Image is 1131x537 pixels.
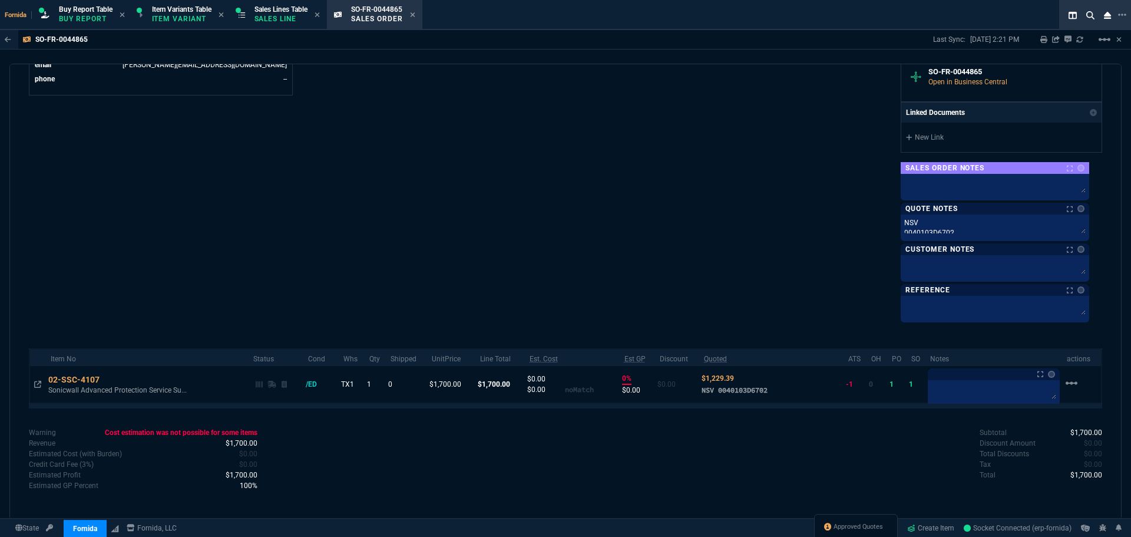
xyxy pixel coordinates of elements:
[1060,427,1103,438] p: spec.value
[239,460,257,469] span: 0
[980,427,1007,438] p: undefined
[228,459,257,470] p: spec.value
[351,5,402,14] span: SO-FR-0044865
[834,522,883,532] span: Approved Quotes
[29,438,55,449] p: undefined
[283,75,287,83] a: --
[980,470,996,480] p: undefined
[427,349,475,366] th: UnitPrice
[1082,8,1099,22] nx-icon: Search
[1084,450,1102,458] span: 0
[902,519,959,537] a: Create Item
[351,14,403,24] p: Sales Order
[980,459,991,470] p: undefined
[1073,438,1103,449] p: spec.value
[226,471,257,479] span: 1700
[655,349,700,366] th: Discount
[925,349,1062,366] th: Notes
[928,77,1092,87] p: Open in Business Central
[29,480,98,491] p: undefined
[933,35,970,44] p: Last Sync:
[889,380,894,388] span: 1
[475,349,525,366] th: Line Total
[565,384,594,395] p: noMatch
[228,449,257,459] p: spec.value
[249,349,303,366] th: Status
[1116,35,1122,44] a: Hide Workbench
[1073,459,1103,470] p: spec.value
[1099,8,1116,22] nx-icon: Close Workbench
[35,75,55,83] span: phone
[120,11,125,20] nx-icon: Close Tab
[240,482,257,490] span: 1
[622,373,631,385] p: 0%
[5,35,11,44] nx-icon: Back to Table
[339,366,365,403] td: TX1
[35,61,51,69] span: email
[105,429,257,437] span: Cost estimation was not possible for some items
[1060,470,1103,480] p: spec.value
[530,355,558,363] abbr: Estimated Cost with Burden
[59,5,113,14] span: Buy Report Table
[964,524,1072,532] span: Socket Connected (erp-fornida)
[254,14,307,24] p: Sales Line
[867,349,887,366] th: OH
[1073,449,1103,459] p: spec.value
[906,107,965,118] p: Linked Documents
[12,523,42,533] a: Global State
[970,35,1019,44] p: [DATE] 2:21 PM
[59,14,113,24] p: Buy Report
[429,379,473,390] p: $1,700.00
[964,523,1072,533] a: 3iocx_AtCZyp3zekAAAm
[527,374,565,384] p: $0.00
[123,523,180,533] a: msbcCompanyName
[704,355,727,363] abbr: Quoted Cost and Sourcing Notes. Only applicable on Dash quotes.
[928,67,1092,77] h6: SO-FR-0044865
[226,439,257,447] span: 1700
[980,449,1029,459] p: undefined
[478,379,522,390] p: $1,700.00
[152,5,211,14] span: Item Variants Table
[48,374,111,386] div: 02-SSC-4107
[905,204,958,213] p: Quote Notes
[386,366,427,403] td: 0
[1062,349,1102,366] th: actions
[123,61,287,69] a: [PERSON_NAME][EMAIL_ADDRESS][DOMAIN_NAME]
[1084,439,1102,447] span: 0
[905,163,984,173] p: Sales Order Notes
[239,450,257,458] span: Cost with burden
[702,374,734,383] span: Quoted Cost
[844,349,867,366] th: ATS
[1084,460,1102,469] span: 0
[527,384,565,395] p: $0.00
[365,349,386,366] th: Qty
[254,5,307,14] span: Sales Lines Table
[214,438,257,449] p: spec.value
[1097,32,1112,47] mat-icon: Example home icon
[1064,8,1082,22] nx-icon: Split Panels
[906,132,1097,143] a: New Link
[624,355,646,363] abbr: Estimated using estimated Cost with Burden
[846,380,853,388] span: -1
[94,427,257,438] p: spec.value
[219,11,224,20] nx-icon: Close Tab
[980,438,1036,449] p: undefined
[909,380,913,388] span: 1
[229,480,257,491] p: spec.value
[34,59,287,71] tr: scott@masyc.com
[887,349,907,366] th: PO
[1118,9,1126,21] nx-icon: Open New Tab
[29,459,94,470] p: undefined
[29,427,56,438] p: undefined
[29,470,81,480] p: undefined
[29,449,122,459] p: Cost with burden
[315,11,320,20] nx-icon: Close Tab
[214,470,257,480] p: spec.value
[905,245,974,254] p: Customer Notes
[152,14,211,24] p: Item Variant
[35,35,88,44] p: SO-FR-0044865
[365,366,386,403] td: 1
[303,349,339,366] th: Cond
[386,349,427,366] th: Shipped
[702,386,768,394] span: NSV 0040103D6702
